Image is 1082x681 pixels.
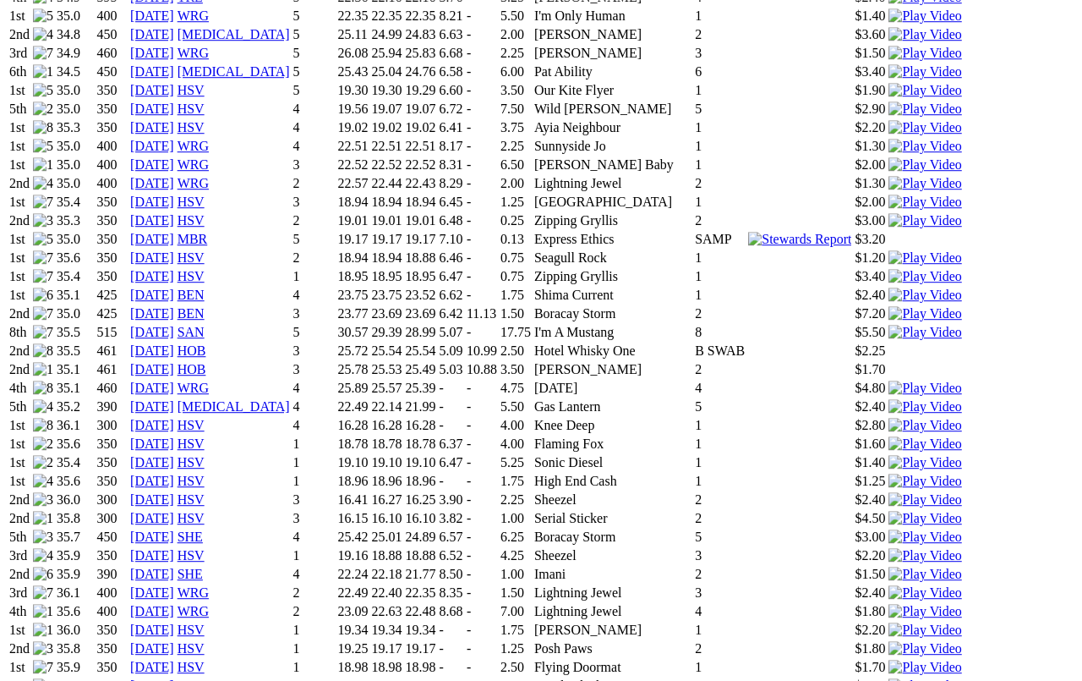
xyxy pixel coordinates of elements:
[888,102,961,117] img: Play Video
[854,45,886,62] td: $1.50
[466,138,498,155] td: -
[888,474,961,488] a: Watch Replay on Watchdog
[888,120,961,135] a: Watch Replay on Watchdog
[33,492,53,508] img: 3
[888,381,961,396] img: Play Video
[33,46,53,61] img: 7
[888,437,961,452] img: Play Video
[336,63,369,80] td: 25.43
[130,548,174,563] a: [DATE]
[33,120,53,135] img: 8
[130,288,174,302] a: [DATE]
[438,119,463,136] td: 6.41
[33,418,53,433] img: 8
[130,27,174,41] a: [DATE]
[130,362,174,376] a: [DATE]
[33,362,53,377] img: 1
[178,213,205,228] a: HSV
[96,101,128,118] td: 350
[500,101,532,118] td: 7.50
[178,120,205,135] a: HSV
[438,101,463,118] td: 6.72
[33,232,53,247] img: 5
[370,138,402,155] td: 22.51
[500,157,532,173] td: 6.50
[130,343,174,358] a: [DATE]
[888,604,961,618] a: Watch Replay on Watchdog
[404,101,436,118] td: 19.07
[292,138,336,155] td: 4
[888,213,961,228] img: Play Video
[854,63,886,80] td: $3.40
[694,63,746,80] td: 6
[33,269,53,284] img: 7
[533,82,692,99] td: Our Kite Flyer
[404,26,436,43] td: 24.83
[56,45,95,62] td: 34.9
[888,511,961,526] img: Play Video
[130,232,174,246] a: [DATE]
[292,101,336,118] td: 4
[888,511,961,525] a: Watch Replay on Watchdog
[336,8,369,25] td: 22.35
[130,83,174,97] a: [DATE]
[888,306,961,321] img: Play Video
[888,381,961,395] a: Watch Replay on Watchdog
[888,585,961,600] a: Watch Replay on Watchdog
[404,8,436,25] td: 22.35
[33,381,53,396] img: 8
[888,548,961,563] img: Play Video
[178,492,205,507] a: HSV
[96,138,128,155] td: 400
[178,437,205,451] a: HSV
[854,8,886,25] td: $1.40
[370,8,402,25] td: 22.35
[178,46,209,60] a: WRG
[33,604,53,619] img: 1
[178,474,205,488] a: HSV
[466,8,498,25] td: -
[533,8,692,25] td: I'm Only Human
[178,250,205,265] a: HSV
[888,157,961,173] img: Play Video
[130,399,174,414] a: [DATE]
[888,399,961,414] a: Watch Replay on Watchdog
[888,288,961,302] a: Watch Replay on Watchdog
[438,45,463,62] td: 6.68
[130,455,174,470] a: [DATE]
[33,660,53,675] img: 7
[130,418,174,432] a: [DATE]
[500,82,532,99] td: 3.50
[336,138,369,155] td: 22.51
[33,64,53,80] img: 1
[8,119,30,136] td: 1st
[888,325,961,339] a: Watch Replay on Watchdog
[888,46,961,61] img: Play Video
[8,157,30,173] td: 1st
[96,63,128,80] td: 450
[33,8,53,24] img: 5
[178,511,205,525] a: HSV
[130,269,174,283] a: [DATE]
[33,83,53,98] img: 5
[130,8,174,23] a: [DATE]
[56,82,95,99] td: 35.0
[466,45,498,62] td: -
[888,418,961,433] img: Play Video
[178,623,205,637] a: HSV
[33,306,53,321] img: 7
[96,119,128,136] td: 350
[130,250,174,265] a: [DATE]
[178,306,205,321] a: BEN
[533,157,692,173] td: [PERSON_NAME] Baby
[404,82,436,99] td: 19.29
[533,119,692,136] td: Ayia Neighbour
[888,8,961,24] img: Play Video
[178,343,206,358] a: HOB
[33,102,53,117] img: 2
[178,418,205,432] a: HSV
[56,119,95,136] td: 35.3
[533,138,692,155] td: Sunnyside Jo
[694,82,746,99] td: 1
[500,63,532,80] td: 6.00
